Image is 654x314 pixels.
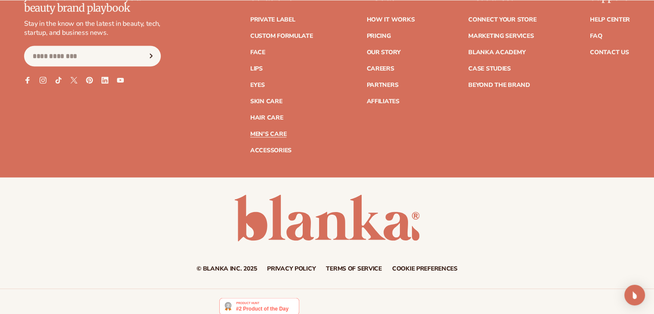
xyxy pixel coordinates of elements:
[250,33,313,39] a: Custom formulate
[366,16,415,22] a: How It Works
[250,82,265,88] a: Eyes
[590,33,602,39] a: FAQ
[197,264,257,272] small: © Blanka Inc. 2025
[590,49,629,55] a: Contact Us
[624,285,645,305] div: Open Intercom Messenger
[250,98,282,104] a: Skin Care
[250,16,295,22] a: Private label
[326,265,382,271] a: Terms of service
[366,49,400,55] a: Our Story
[250,131,286,137] a: Men's Care
[590,16,630,22] a: Help Center
[250,49,265,55] a: Face
[250,65,263,71] a: Lips
[392,265,457,271] a: Cookie preferences
[468,33,534,39] a: Marketing services
[468,49,525,55] a: Blanka Academy
[141,46,160,66] button: Subscribe
[250,114,283,120] a: Hair Care
[24,19,161,37] p: Stay in the know on the latest in beauty, tech, startup, and business news.
[366,33,390,39] a: Pricing
[267,265,316,271] a: Privacy policy
[366,98,399,104] a: Affiliates
[468,16,536,22] a: Connect your store
[250,147,292,153] a: Accessories
[366,65,394,71] a: Careers
[468,82,530,88] a: Beyond the brand
[468,65,511,71] a: Case Studies
[366,82,398,88] a: Partners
